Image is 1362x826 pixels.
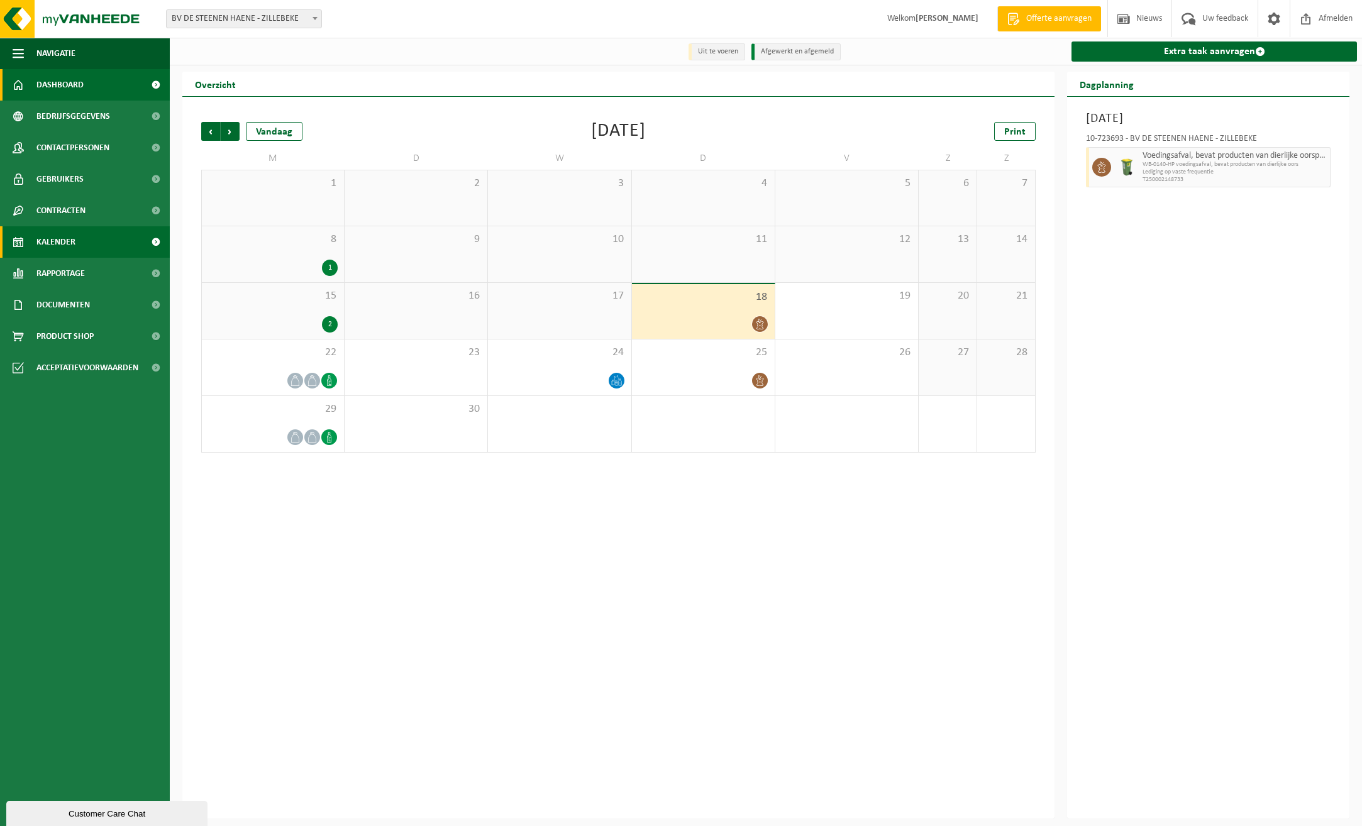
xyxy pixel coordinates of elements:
span: Dashboard [36,69,84,101]
span: Bedrijfsgegevens [36,101,110,132]
span: 10 [494,233,624,246]
a: Extra taak aanvragen [1071,41,1357,62]
span: 24 [494,346,624,360]
a: Print [994,122,1036,141]
span: 25 [638,346,768,360]
span: 26 [782,346,912,360]
div: 2 [322,316,338,333]
span: 16 [351,289,481,303]
span: Contracten [36,195,86,226]
span: 5 [782,177,912,190]
div: Vandaag [246,122,302,141]
td: D [345,147,488,170]
span: 18 [638,290,768,304]
span: 6 [925,177,970,190]
span: Product Shop [36,321,94,352]
span: Print [1004,127,1026,137]
span: 23 [351,346,481,360]
span: 13 [925,233,970,246]
span: Volgende [221,122,240,141]
span: 30 [351,402,481,416]
span: T250002148733 [1143,176,1327,184]
span: 11 [638,233,768,246]
span: Navigatie [36,38,75,69]
iframe: chat widget [6,798,210,826]
span: Gebruikers [36,163,84,195]
img: WB-0140-HPE-GN-50 [1117,158,1136,177]
td: V [775,147,919,170]
span: 19 [782,289,912,303]
span: 20 [925,289,970,303]
span: Vorige [201,122,220,141]
span: 17 [494,289,624,303]
td: Z [977,147,1036,170]
span: 2 [351,177,481,190]
li: Uit te voeren [689,43,745,60]
span: 8 [208,233,338,246]
td: W [488,147,631,170]
span: 22 [208,346,338,360]
span: 12 [782,233,912,246]
span: Lediging op vaste frequentie [1143,168,1327,176]
td: M [201,147,345,170]
span: BV DE STEENEN HAENE - ZILLEBEKE [167,10,321,28]
span: 7 [983,177,1029,190]
span: Documenten [36,289,90,321]
span: BV DE STEENEN HAENE - ZILLEBEKE [166,9,322,28]
span: WB-0140-HP voedingsafval, bevat producten van dierlijke oors [1143,161,1327,168]
div: 1 [322,260,338,276]
span: 21 [983,289,1029,303]
div: 10-723693 - BV DE STEENEN HAENE - ZILLEBEKE [1086,135,1331,147]
span: 27 [925,346,970,360]
span: Contactpersonen [36,132,109,163]
span: Kalender [36,226,75,258]
span: Offerte aanvragen [1023,13,1095,25]
span: 1 [208,177,338,190]
span: 3 [494,177,624,190]
span: Rapportage [36,258,85,289]
span: Voedingsafval, bevat producten van dierlijke oorsprong, onverpakt, categorie 3 [1143,151,1327,161]
span: 29 [208,402,338,416]
h2: Dagplanning [1067,72,1146,96]
td: Z [919,147,977,170]
span: Acceptatievoorwaarden [36,352,138,383]
h3: [DATE] [1086,109,1331,128]
span: 9 [351,233,481,246]
div: [DATE] [591,122,646,141]
td: D [632,147,775,170]
span: 28 [983,346,1029,360]
span: 14 [983,233,1029,246]
span: 15 [208,289,338,303]
h2: Overzicht [182,72,248,96]
a: Offerte aanvragen [997,6,1101,31]
strong: [PERSON_NAME] [916,14,978,23]
span: 4 [638,177,768,190]
li: Afgewerkt en afgemeld [751,43,841,60]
